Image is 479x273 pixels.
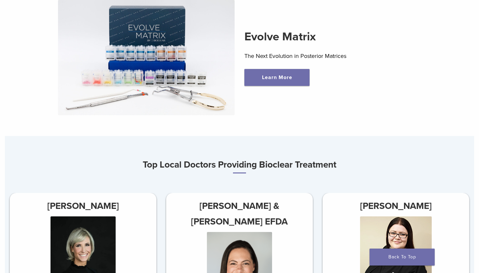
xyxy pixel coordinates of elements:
h3: Top Local Doctors Providing Bioclear Treatment [5,157,474,173]
p: The Next Evolution in Posterior Matrices [244,51,421,61]
h3: [PERSON_NAME] [323,198,469,214]
a: Learn More [244,69,310,86]
h3: [PERSON_NAME] & [PERSON_NAME] EFDA [166,198,313,229]
h3: [PERSON_NAME] [10,198,156,214]
a: Back To Top [370,249,435,266]
h2: Evolve Matrix [244,29,421,45]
